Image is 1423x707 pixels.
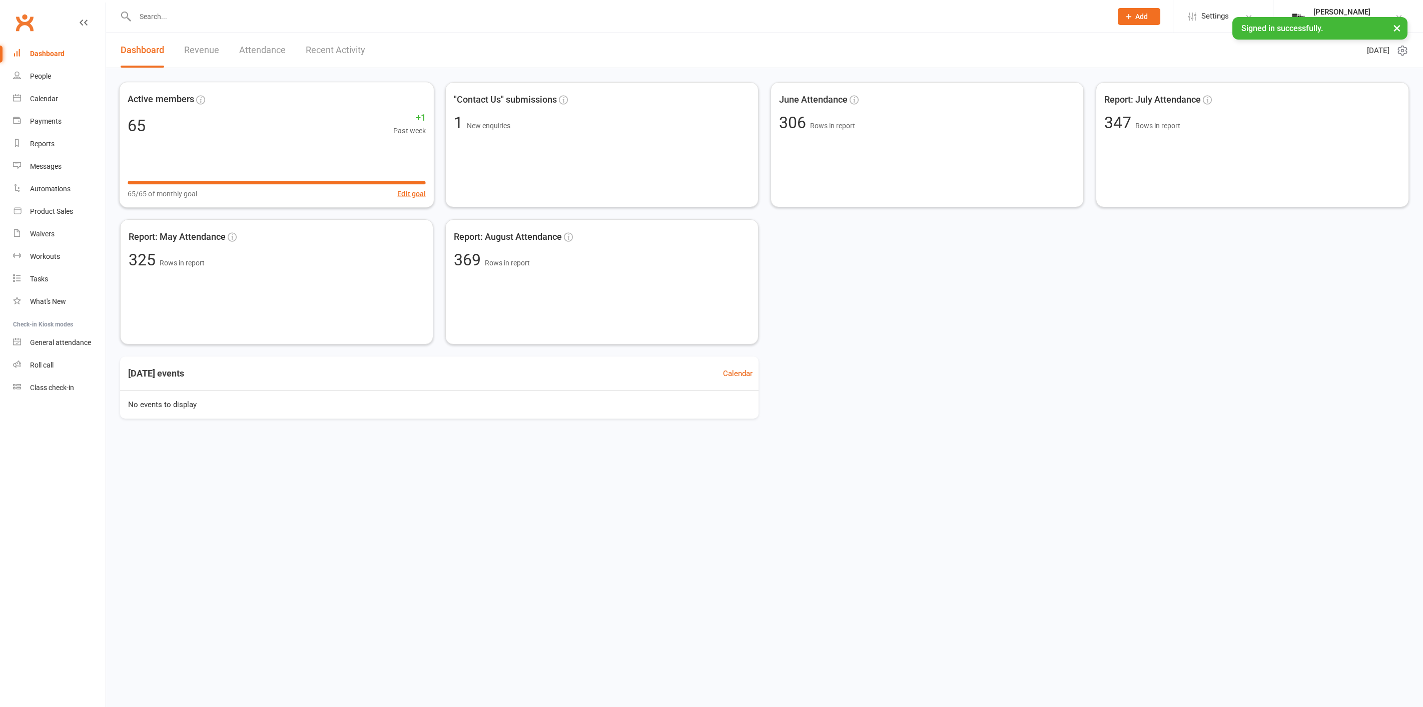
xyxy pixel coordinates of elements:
[30,361,54,369] div: Roll call
[723,368,753,380] a: Calendar
[30,185,71,193] div: Automations
[30,275,48,283] div: Tasks
[13,354,106,377] a: Roll call
[485,259,530,267] span: Rows in report
[397,188,425,199] button: Edit goal
[30,117,62,125] div: Payments
[30,338,91,346] div: General attendance
[116,391,763,419] div: No events to display
[306,33,365,68] a: Recent Activity
[467,122,510,130] span: New enquiries
[13,43,106,65] a: Dashboard
[30,230,55,238] div: Waivers
[129,250,160,269] span: 325
[454,250,485,269] span: 369
[13,178,106,200] a: Automations
[13,268,106,290] a: Tasks
[128,92,194,107] span: Active members
[1313,8,1370,17] div: [PERSON_NAME]
[1118,8,1160,25] button: Add
[30,95,58,103] div: Calendar
[160,259,205,267] span: Rows in report
[810,122,855,130] span: Rows in report
[779,93,848,107] span: June Attendance
[30,72,51,80] div: People
[1288,7,1308,27] img: thumb_image1749576563.png
[454,113,467,132] span: 1
[1135,122,1180,130] span: Rows in report
[129,230,226,244] span: Report: May Attendance
[120,365,192,383] h3: [DATE] events
[30,252,60,260] div: Workouts
[1367,45,1389,57] span: [DATE]
[30,384,74,392] div: Class check-in
[13,377,106,399] a: Class kiosk mode
[13,155,106,178] a: Messages
[1241,24,1323,33] span: Signed in successfully.
[30,140,55,148] div: Reports
[1313,17,1370,26] div: The Weight Rm
[13,200,106,223] a: Product Sales
[454,230,562,244] span: Report: August Attendance
[30,50,65,58] div: Dashboard
[1201,5,1229,28] span: Settings
[128,188,197,199] span: 65/65 of monthly goal
[13,290,106,313] a: What's New
[1104,113,1135,132] span: 347
[128,117,146,133] div: 65
[13,65,106,88] a: People
[13,223,106,245] a: Waivers
[13,245,106,268] a: Workouts
[1104,93,1201,107] span: Report: July Attendance
[121,33,164,68] a: Dashboard
[239,33,286,68] a: Attendance
[13,88,106,110] a: Calendar
[1388,17,1406,39] button: ×
[779,113,810,132] span: 306
[132,10,1105,24] input: Search...
[30,207,73,215] div: Product Sales
[30,297,66,305] div: What's New
[454,93,557,107] span: "Contact Us" submissions
[393,111,425,125] span: +1
[12,10,37,35] a: Clubworx
[13,110,106,133] a: Payments
[13,331,106,354] a: General attendance kiosk mode
[13,133,106,155] a: Reports
[1135,13,1148,21] span: Add
[393,125,425,137] span: Past week
[184,33,219,68] a: Revenue
[30,162,62,170] div: Messages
